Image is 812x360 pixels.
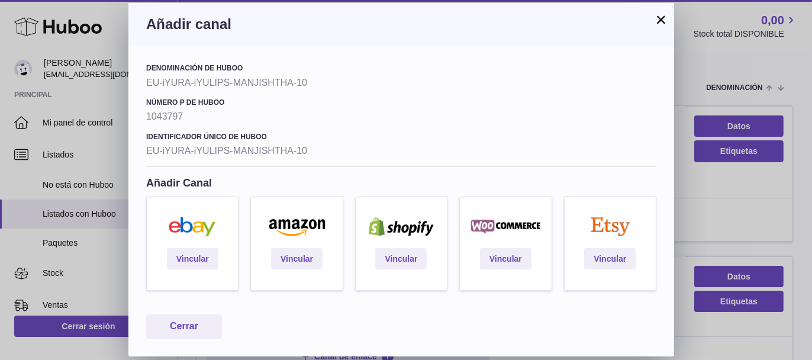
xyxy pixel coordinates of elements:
img: amazon [257,217,336,236]
a: Vincular [375,248,427,269]
h3: Añadir canal [146,15,656,34]
strong: 1043797 [146,110,656,123]
button: Cerrar [146,314,222,339]
button: × [654,12,668,27]
h4: número P de Huboo [146,98,656,107]
img: etsy [571,217,650,236]
strong: EU-iYURA-iYULIPS-MANJISHTHA-10 [146,76,656,89]
a: Vincular [167,248,218,269]
h4: Denominación de Huboo [146,63,656,73]
h4: Identificador único de Huboo [146,132,656,142]
a: Vincular [584,248,636,269]
img: shopify [362,217,441,236]
img: ebay [153,217,232,236]
h4: Añadir canal [146,176,656,190]
a: Vincular [271,248,323,269]
strong: EU-iYURA-iYULIPS-MANJISHTHA-10 [146,144,656,157]
a: Vincular [480,248,531,269]
img: woocommerce [466,217,545,236]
